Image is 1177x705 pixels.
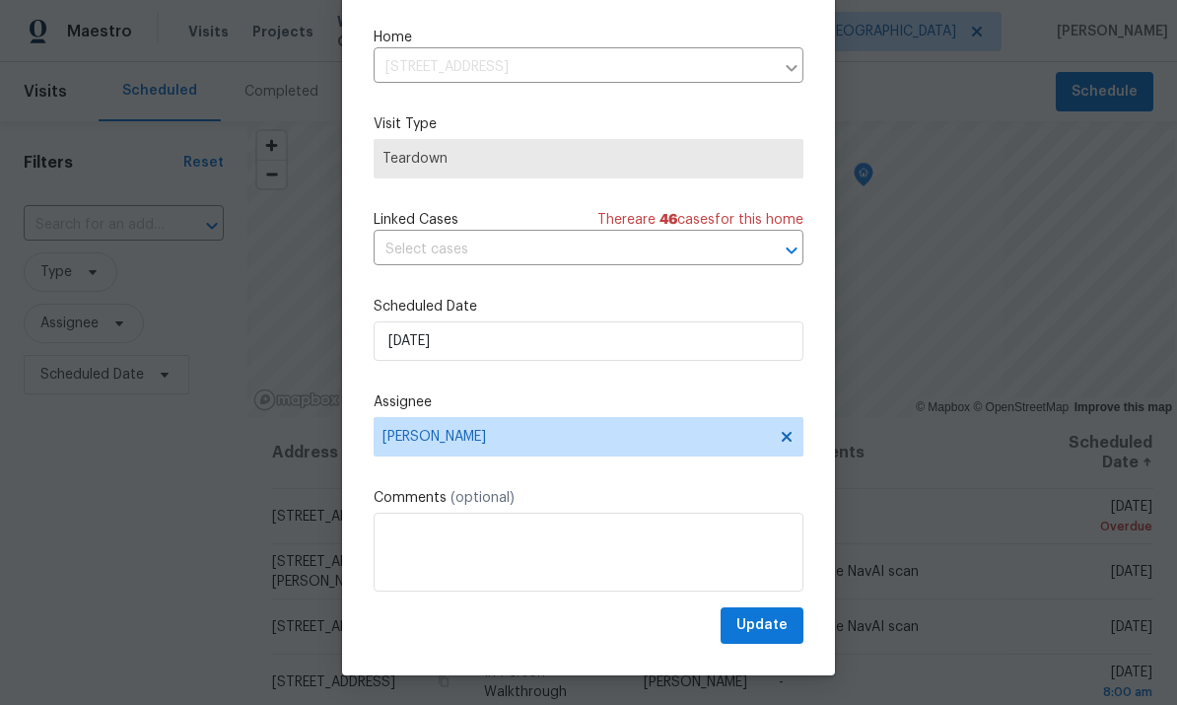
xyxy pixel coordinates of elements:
label: Visit Type [374,114,803,134]
span: There are case s for this home [597,210,803,230]
label: Scheduled Date [374,297,803,317]
button: Update [721,607,803,644]
span: Linked Cases [374,210,458,230]
label: Comments [374,488,803,508]
span: 46 [659,213,677,227]
span: Update [736,613,788,638]
span: (optional) [450,491,515,505]
input: Select cases [374,235,748,265]
input: Enter in an address [374,52,774,83]
button: Open [778,237,805,264]
span: Teardown [382,149,795,169]
label: Home [374,28,803,47]
input: M/D/YYYY [374,321,803,361]
span: [PERSON_NAME] [382,429,769,445]
label: Assignee [374,392,803,412]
